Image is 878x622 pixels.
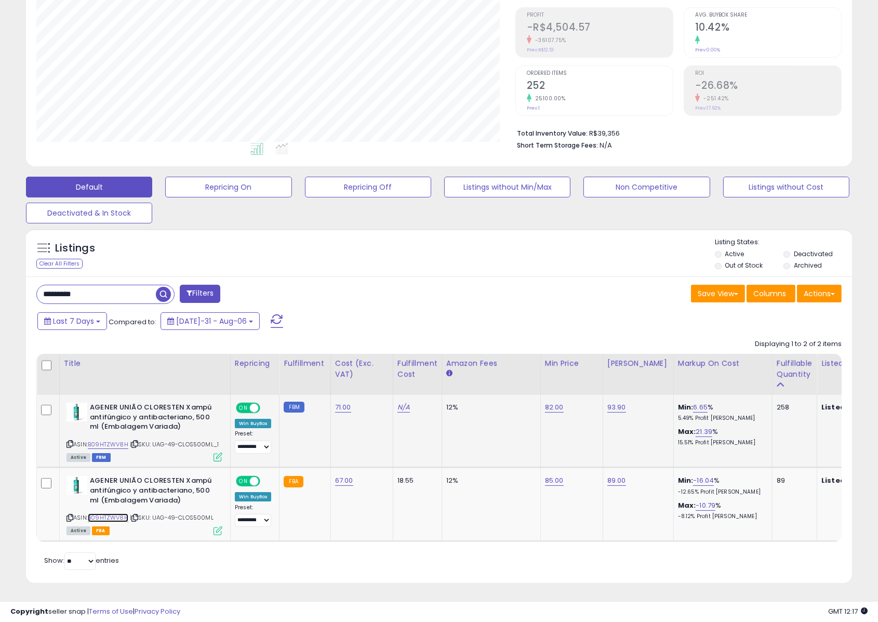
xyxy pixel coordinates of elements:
[446,476,533,485] div: 12%
[678,439,764,446] p: 15.51% Profit [PERSON_NAME]
[444,177,570,197] button: Listings without Min/Max
[335,475,353,486] a: 67.00
[678,402,694,412] b: Min:
[10,606,48,616] strong: Copyright
[723,177,849,197] button: Listings without Cost
[53,316,94,326] span: Last 7 Days
[753,288,786,299] span: Columns
[797,285,842,302] button: Actions
[397,402,410,413] a: N/A
[109,317,156,327] span: Compared to:
[531,36,566,44] small: -36107.75%
[66,476,222,534] div: ASIN:
[725,261,763,270] label: Out of Stock
[237,404,250,413] span: ON
[284,402,304,413] small: FBM
[135,606,180,616] a: Privacy Policy
[696,500,715,511] a: -10.79
[678,427,764,446] div: %
[545,402,564,413] a: 82.00
[695,12,841,18] span: Avg. Buybox Share
[446,369,453,378] small: Amazon Fees.
[678,358,768,369] div: Markup on Cost
[235,419,272,428] div: Win BuyBox
[66,453,90,462] span: All listings currently available for purchase on Amazon
[161,312,260,330] button: [DATE]-31 - Aug-06
[235,492,272,501] div: Win BuyBox
[235,430,272,454] div: Preset:
[678,501,764,520] div: %
[284,476,303,487] small: FBA
[517,141,598,150] b: Short Term Storage Fees:
[678,415,764,422] p: 5.49% Profit [PERSON_NAME]
[237,477,250,486] span: ON
[89,606,133,616] a: Terms of Use
[235,358,275,369] div: Repricing
[531,95,566,102] small: 25100.00%
[678,403,764,422] div: %
[583,177,710,197] button: Non Competitive
[794,249,833,258] label: Deactivated
[607,475,626,486] a: 89.00
[600,140,612,150] span: N/A
[678,427,696,436] b: Max:
[678,500,696,510] b: Max:
[64,358,226,369] div: Title
[176,316,247,326] span: [DATE]-31 - Aug-06
[284,358,326,369] div: Fulfillment
[26,203,152,223] button: Deactivated & In Stock
[695,71,841,76] span: ROI
[695,105,721,111] small: Prev: 17.62%
[397,358,437,380] div: Fulfillment Cost
[673,354,772,395] th: The percentage added to the cost of goods (COGS) that forms the calculator for Min & Max prices.
[259,477,275,486] span: OFF
[693,402,708,413] a: 6.65
[695,21,841,35] h2: 10.42%
[10,607,180,617] div: seller snap | |
[747,285,795,302] button: Columns
[821,402,869,412] b: Listed Price:
[527,80,673,94] h2: 252
[66,476,87,495] img: 31EUQWzubbL._SL40_.jpg
[695,80,841,94] h2: -26.68%
[527,47,554,53] small: Prev: R$12.51
[794,261,822,270] label: Archived
[90,403,216,434] b: AGENER UNIÃO CLORESTEN Xampú antifúngico y antibacteriano, 500 ml (Embalagem Variada)
[44,555,119,565] span: Show: entries
[335,358,389,380] div: Cost (Exc. VAT)
[527,105,540,111] small: Prev: 1
[678,488,764,496] p: -12.65% Profit [PERSON_NAME]
[607,358,669,369] div: [PERSON_NAME]
[26,177,152,197] button: Default
[335,402,351,413] a: 71.00
[678,476,764,495] div: %
[777,476,809,485] div: 89
[691,285,745,302] button: Save View
[397,476,434,485] div: 18.55
[517,129,588,138] b: Total Inventory Value:
[527,71,673,76] span: Ordered Items
[695,47,720,53] small: Prev: 0.00%
[700,95,729,102] small: -251.42%
[821,475,869,485] b: Listed Price:
[607,402,626,413] a: 93.90
[446,403,533,412] div: 12%
[88,513,128,522] a: B09HTZWV8H
[235,504,272,527] div: Preset:
[92,526,110,535] span: FBA
[678,475,694,485] b: Min:
[92,453,111,462] span: FBM
[446,358,536,369] div: Amazon Fees
[36,259,83,269] div: Clear All Filters
[678,513,764,520] p: -8.12% Profit [PERSON_NAME]
[777,358,813,380] div: Fulfillable Quantity
[165,177,291,197] button: Repricing On
[66,526,90,535] span: All listings currently available for purchase on Amazon
[777,403,809,412] div: 258
[305,177,431,197] button: Repricing Off
[696,427,712,437] a: 21.39
[545,358,598,369] div: Min Price
[715,237,852,247] p: Listing States:
[828,606,868,616] span: 2025-08-15 12:17 GMT
[66,403,87,421] img: 31EUQWzubbL._SL40_.jpg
